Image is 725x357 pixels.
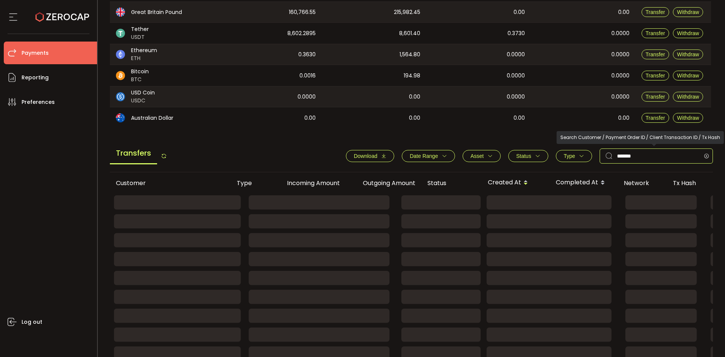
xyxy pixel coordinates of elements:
[110,179,231,187] div: Customer
[400,50,420,59] span: 1,564.80
[131,76,149,83] span: BTC
[564,153,575,159] span: Type
[116,92,125,101] img: usdc_portfolio.svg
[642,71,669,80] button: Transfer
[402,150,455,162] button: Date Range
[409,114,420,122] span: 0.00
[131,97,155,105] span: USDC
[399,29,420,38] span: 8,601.40
[299,71,316,80] span: 0.0016
[646,30,665,36] span: Transfer
[550,176,618,189] div: Completed At
[516,153,531,159] span: Status
[677,115,699,121] span: Withdraw
[463,150,501,162] button: Asset
[22,48,49,59] span: Payments
[677,73,699,79] span: Withdraw
[673,49,703,59] button: Withdraw
[116,71,125,80] img: btc_portfolio.svg
[131,33,149,41] span: USDT
[507,71,525,80] span: 0.0000
[677,51,699,57] span: Withdraw
[287,29,316,38] span: 8,602.2895
[507,29,525,38] span: 0.3730
[346,179,421,187] div: Outgoing Amount
[482,176,550,189] div: Created At
[110,143,157,164] span: Transfers
[304,114,316,122] span: 0.00
[507,93,525,101] span: 0.0000
[642,113,669,123] button: Transfer
[673,28,703,38] button: Withdraw
[514,114,525,122] span: 0.00
[116,113,125,122] img: aud_portfolio.svg
[611,50,629,59] span: 0.0000
[131,89,155,97] span: USD Coin
[354,153,377,159] span: Download
[22,97,55,108] span: Preferences
[298,50,316,59] span: 0.3630
[673,7,703,17] button: Withdraw
[677,30,699,36] span: Withdraw
[642,28,669,38] button: Transfer
[618,8,629,17] span: 0.00
[646,9,665,15] span: Transfer
[642,7,669,17] button: Transfer
[298,93,316,101] span: 0.0000
[556,150,592,162] button: Type
[22,317,42,328] span: Log out
[677,94,699,100] span: Withdraw
[404,71,420,80] span: 194.98
[116,50,125,59] img: eth_portfolio.svg
[507,50,525,59] span: 0.0000
[646,115,665,121] span: Transfer
[673,71,703,80] button: Withdraw
[673,113,703,123] button: Withdraw
[618,179,667,187] div: Network
[611,71,629,80] span: 0.0000
[611,29,629,38] span: 0.0000
[646,51,665,57] span: Transfer
[394,8,420,17] span: 215,982.45
[646,73,665,79] span: Transfer
[673,92,703,102] button: Withdraw
[289,8,316,17] span: 160,766.55
[470,153,484,159] span: Asset
[642,92,669,102] button: Transfer
[646,94,665,100] span: Transfer
[409,93,420,101] span: 0.00
[231,179,270,187] div: Type
[22,72,49,83] span: Reporting
[611,93,629,101] span: 0.0000
[421,179,482,187] div: Status
[557,131,724,144] div: Search Customer / Payment Order ID / Client Transaction ID / Tx Hash
[642,49,669,59] button: Transfer
[131,114,173,122] span: Australian Dollar
[131,25,149,33] span: Tether
[514,8,525,17] span: 0.00
[677,9,699,15] span: Withdraw
[637,275,725,357] iframe: Chat Widget
[131,46,157,54] span: Ethereum
[346,150,394,162] button: Download
[116,8,125,17] img: gbp_portfolio.svg
[618,114,629,122] span: 0.00
[270,179,346,187] div: Incoming Amount
[508,150,548,162] button: Status
[131,54,157,62] span: ETH
[131,68,149,76] span: Bitcoin
[131,8,182,16] span: Great Britain Pound
[410,153,438,159] span: Date Range
[116,29,125,38] img: usdt_portfolio.svg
